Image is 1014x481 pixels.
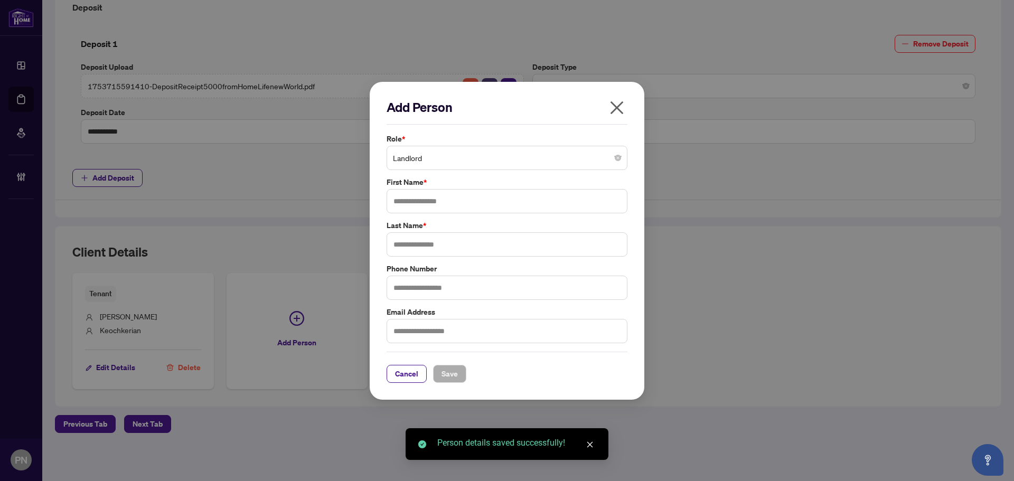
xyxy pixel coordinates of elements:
[586,441,594,448] span: close
[387,133,627,145] label: Role
[387,99,627,116] h2: Add Person
[395,365,418,382] span: Cancel
[615,155,621,161] span: close-circle
[387,220,627,231] label: Last Name
[393,148,621,168] span: Landlord
[437,437,596,449] div: Person details saved successfully!
[387,176,627,188] label: First Name
[584,439,596,450] a: Close
[972,444,1003,476] button: Open asap
[387,364,427,382] button: Cancel
[387,262,627,274] label: Phone Number
[387,306,627,317] label: Email Address
[418,440,426,448] span: check-circle
[608,99,625,116] span: close
[433,364,466,382] button: Save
